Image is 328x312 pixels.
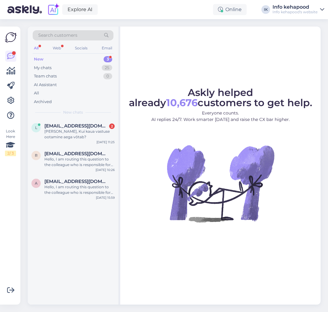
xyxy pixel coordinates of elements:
[273,10,318,15] div: Info kehapood's website
[5,151,16,156] div: 2 / 3
[47,3,60,16] img: explore-ai
[51,44,62,52] div: Web
[63,110,83,115] span: New chats
[102,65,112,71] div: 25
[273,5,324,15] a: Info kehapoodInfo kehapood's website
[34,99,52,105] div: Archived
[100,44,113,52] div: Email
[103,73,112,79] div: 0
[273,5,318,10] div: Info kehapood
[38,32,77,39] span: Search customers
[166,97,198,109] b: 10,676
[44,129,115,140] div: [PERSON_NAME], Kui kaua vastuse ootamine aega võtab?
[44,179,109,184] span: anastassia.shegurova@gmail.com
[35,125,37,130] span: l
[34,82,57,88] div: AI Assistant
[96,140,115,144] div: [DATE] 11:25
[5,31,17,43] img: Askly Logo
[35,181,38,185] span: a
[44,151,109,156] span: Ruthmurakas@mail.ee
[261,5,270,14] div: IK
[62,4,98,15] a: Explore AI
[109,123,115,129] div: 2
[126,110,315,123] p: Everyone counts. AI replies 24/7. Work smarter [DATE] and raise the CX bar higher.
[34,56,43,62] div: New
[34,90,39,96] div: All
[44,123,109,129] span: liisu009@gmail.com
[33,44,40,52] div: All
[104,56,112,62] div: 3
[35,153,38,158] span: R
[96,195,115,200] div: [DATE] 15:59
[34,73,57,79] div: Team chats
[44,184,115,195] div: Hello, I am routing this question to the colleague who is responsible for this topic. The reply m...
[5,128,16,156] div: Look Here
[44,156,115,168] div: Hello, I am routing this question to the colleague who is responsible for this topic. The reply m...
[96,168,115,172] div: [DATE] 10:26
[165,128,276,239] img: No Chat active
[213,4,247,15] div: Online
[74,44,89,52] div: Socials
[34,65,51,71] div: My chats
[129,86,312,109] span: Askly helped already customers to get help.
